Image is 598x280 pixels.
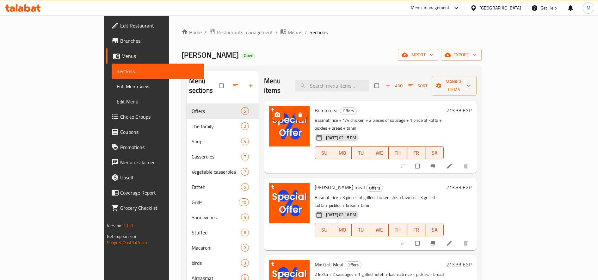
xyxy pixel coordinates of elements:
[241,123,249,129] span: 2
[446,51,477,59] span: export
[354,148,367,158] span: TU
[425,146,444,159] button: SA
[479,4,521,11] div: [GEOGRAPHIC_DATA]
[275,28,278,36] li: /
[241,108,249,114] span: 5
[229,79,244,93] span: Sort sections
[192,153,241,160] span: Casseroles
[241,52,256,59] div: Open
[241,259,249,267] div: items
[432,76,477,96] button: Manage items
[446,106,472,115] h6: 213.33 EGP
[106,124,204,140] a: Coupons
[352,146,370,159] button: TU
[112,79,204,94] a: Full Menu View
[244,79,259,93] button: Add section
[209,28,273,36] a: Restaurants management
[241,215,249,221] span: 5
[112,64,204,79] a: Sections
[403,51,433,59] span: import
[345,261,361,269] span: Offers
[123,221,133,230] span: 1.0.0
[120,189,199,196] span: Coverage Report
[192,183,241,191] span: Fatteh
[241,230,249,236] span: 8
[107,239,147,247] a: Support.OpsPlatform
[241,214,249,221] div: items
[187,195,259,210] div: Grills10
[192,259,241,267] span: birds
[120,113,199,121] span: Choice Groups
[407,224,425,236] button: FR
[106,33,204,48] a: Branches
[241,138,249,145] div: items
[239,199,249,205] span: 10
[241,139,249,145] span: 4
[241,245,249,251] span: 2
[192,214,241,221] span: Sandwiches
[241,169,249,175] span: 7
[373,225,386,234] span: WE
[446,183,472,192] h6: 213.33 EGP
[192,122,241,130] div: The family
[269,106,310,146] img: Bomb meal
[315,260,343,269] span: Mix Grill Meal
[192,229,241,236] span: Stuffed
[241,168,249,176] div: items
[391,225,404,234] span: TH
[182,28,482,36] nav: breadcrumb
[187,179,259,195] div: Fatteh5
[192,107,241,115] div: Offers
[264,76,287,95] h2: Menu items
[428,225,441,234] span: SA
[370,146,388,159] button: WE
[241,153,249,160] div: items
[107,232,136,240] span: Get support on:
[391,148,404,158] span: TH
[120,204,199,212] span: Grocery Checklist
[241,184,249,190] span: 5
[385,82,403,90] span: Add
[389,146,407,159] button: TH
[106,109,204,124] a: Choice Groups
[407,81,429,91] button: Sort
[459,159,474,173] button: delete
[428,148,441,158] span: SA
[426,236,441,250] button: Branch-specific-item
[354,225,367,234] span: TU
[317,148,331,158] span: SU
[241,107,249,115] div: items
[315,183,365,192] span: [PERSON_NAME] meal
[241,260,249,266] span: 3
[389,224,407,236] button: TH
[192,198,239,206] span: Grills
[192,168,241,176] span: Vegetable casseroles
[187,119,259,134] div: The family2
[446,240,454,246] a: Edit menu item
[106,170,204,185] a: Upsell
[367,184,383,192] span: Offers
[187,149,259,164] div: Casseroles7
[336,148,349,158] span: MO
[241,53,256,58] span: Open
[120,22,199,29] span: Edit Restaurant
[187,164,259,179] div: Vegetable casseroles7
[187,240,259,255] div: Macaroni2
[120,143,199,151] span: Promotions
[370,224,388,236] button: WE
[241,122,249,130] div: items
[404,81,432,91] span: Sort items
[411,237,425,249] span: Select to update
[305,28,307,36] li: /
[411,4,450,12] div: Menu-management
[106,200,204,215] a: Grocery Checklist
[280,28,302,36] a: Menus
[187,210,259,225] div: Sandwiches5
[117,83,199,90] span: Full Menu View
[117,98,199,105] span: Edit Menu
